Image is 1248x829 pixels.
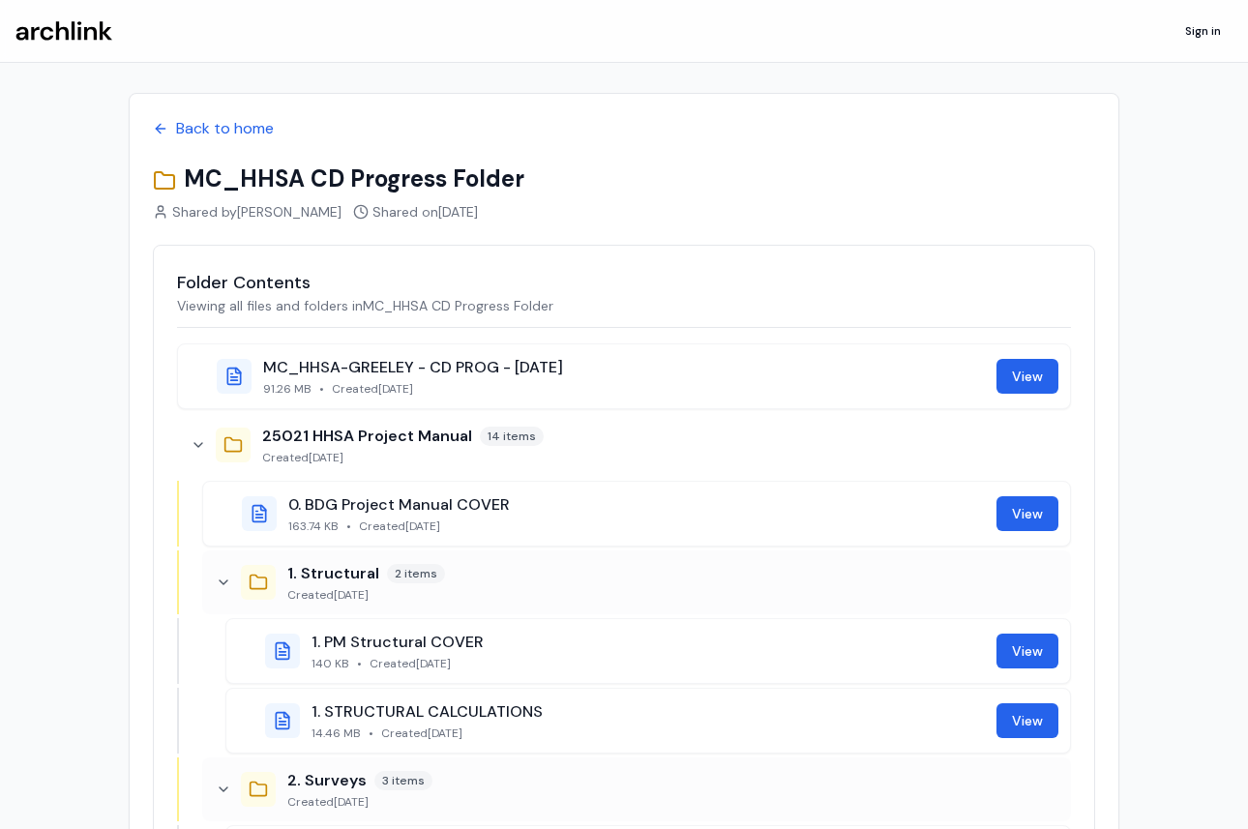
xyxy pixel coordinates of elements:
[287,587,1059,603] p: Created [DATE]
[263,356,985,379] h4: MC_HHSA-GREELEY - CD PROG - [DATE]
[359,518,440,534] span: Created [DATE]
[332,381,413,397] span: Created [DATE]
[312,656,349,671] span: 140 KB
[370,656,451,671] span: Created [DATE]
[996,634,1058,668] a: View
[288,493,985,517] h4: 0. BDG Project Manual COVER
[381,725,462,741] span: Created [DATE]
[372,202,478,222] span: Shared on [DATE]
[1174,15,1233,46] a: Sign in
[312,700,985,724] h4: 1. STRUCTURAL CALCULATIONS
[177,269,1071,296] h2: Folder Contents
[480,427,544,446] span: 14 items
[346,518,351,534] span: •
[374,771,432,790] span: 3 items
[262,450,1059,465] p: Created [DATE]
[287,562,379,585] h3: 1. Structural
[153,163,1095,194] h1: MC_HHSA CD Progress Folder
[263,381,312,397] span: 91.26 MB
[287,769,367,792] h3: 2. Surveys
[319,381,324,397] span: •
[287,794,1059,810] p: Created [DATE]
[996,496,1058,531] a: View
[262,425,472,448] h3: 25021 HHSA Project Manual
[15,21,112,42] img: Archlink
[357,656,362,671] span: •
[387,564,445,583] span: 2 items
[153,117,1095,140] a: Back to home
[996,359,1058,394] a: View
[172,202,342,222] span: Shared by [PERSON_NAME]
[996,703,1058,738] a: View
[177,296,1071,315] p: Viewing all files and folders in MC_HHSA CD Progress Folder
[312,631,985,654] h4: 1. PM Structural COVER
[312,725,361,741] span: 14.46 MB
[288,518,339,534] span: 163.74 KB
[369,725,373,741] span: •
